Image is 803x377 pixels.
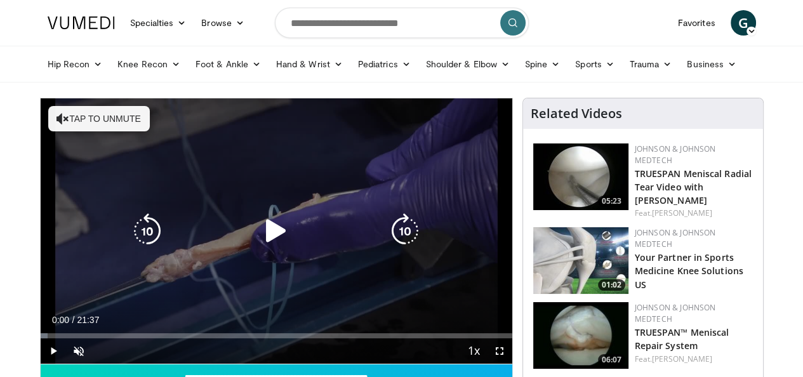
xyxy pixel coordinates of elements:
[635,251,743,290] a: Your Partner in Sports Medicine Knee Solutions US
[275,8,529,38] input: Search topics, interventions
[461,338,487,364] button: Playback Rate
[635,143,716,166] a: Johnson & Johnson MedTech
[635,354,753,365] div: Feat.
[533,302,628,369] img: e42d750b-549a-4175-9691-fdba1d7a6a0f.150x105_q85_crop-smart_upscale.jpg
[533,227,628,294] img: 0543fda4-7acd-4b5c-b055-3730b7e439d4.150x105_q85_crop-smart_upscale.jpg
[635,208,753,219] div: Feat.
[533,143,628,210] img: a9cbc79c-1ae4-425c-82e8-d1f73baa128b.150x105_q85_crop-smart_upscale.jpg
[517,51,567,77] a: Spine
[48,106,150,131] button: Tap to unmute
[567,51,622,77] a: Sports
[350,51,418,77] a: Pediatrics
[41,338,66,364] button: Play
[52,315,69,325] span: 0:00
[679,51,744,77] a: Business
[652,208,712,218] a: [PERSON_NAME]
[41,333,512,338] div: Progress Bar
[635,227,716,249] a: Johnson & Johnson MedTech
[41,98,512,364] video-js: Video Player
[487,338,512,364] button: Fullscreen
[635,326,729,352] a: TRUESPAN™ Meniscal Repair System
[188,51,269,77] a: Foot & Ankle
[731,10,756,36] a: G
[531,106,622,121] h4: Related Videos
[635,302,716,324] a: Johnson & Johnson MedTech
[635,168,752,206] a: TRUESPAN Meniscal Radial Tear Video with [PERSON_NAME]
[598,279,625,291] span: 01:02
[48,17,115,29] img: VuMedi Logo
[110,51,188,77] a: Knee Recon
[123,10,194,36] a: Specialties
[269,51,350,77] a: Hand & Wrist
[598,354,625,366] span: 06:07
[194,10,252,36] a: Browse
[598,195,625,207] span: 05:23
[533,143,628,210] a: 05:23
[418,51,517,77] a: Shoulder & Elbow
[652,354,712,364] a: [PERSON_NAME]
[533,227,628,294] a: 01:02
[622,51,680,77] a: Trauma
[72,315,75,325] span: /
[66,338,91,364] button: Unmute
[670,10,723,36] a: Favorites
[77,315,99,325] span: 21:37
[40,51,110,77] a: Hip Recon
[533,302,628,369] a: 06:07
